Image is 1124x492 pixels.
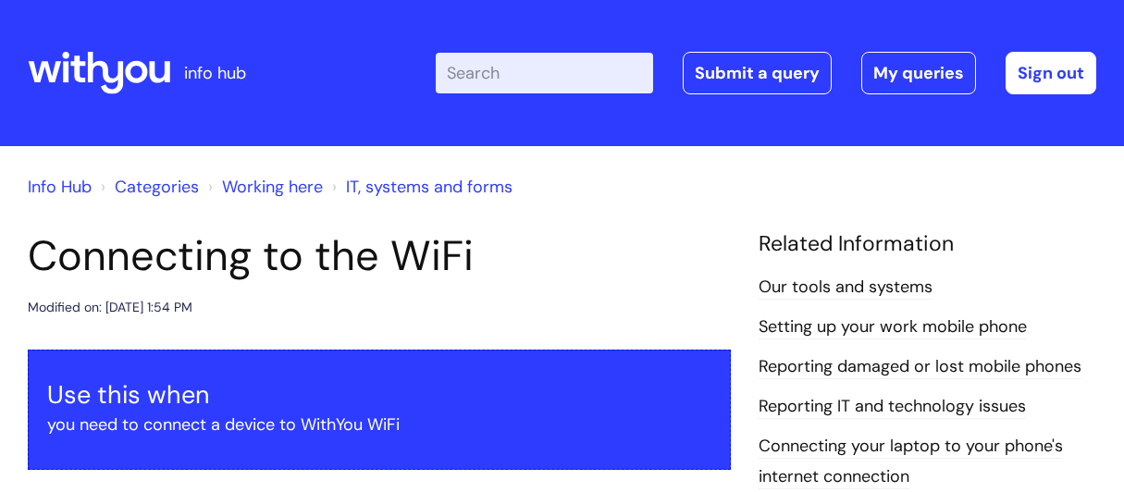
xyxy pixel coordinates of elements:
[184,58,246,88] p: info hub
[759,231,1096,257] h4: Related Information
[759,395,1026,419] a: Reporting IT and technology issues
[759,355,1081,379] a: Reporting damaged or lost mobile phones
[28,176,92,198] a: Info Hub
[204,172,323,202] li: Working here
[222,176,323,198] a: Working here
[759,276,933,300] a: Our tools and systems
[1006,52,1096,94] a: Sign out
[96,172,199,202] li: Solution home
[759,435,1063,488] a: Connecting your laptop to your phone's internet connection
[115,176,199,198] a: Categories
[683,52,832,94] a: Submit a query
[327,172,513,202] li: IT, systems and forms
[861,52,976,94] a: My queries
[346,176,513,198] a: IT, systems and forms
[47,410,711,439] p: you need to connect a device to WithYou WiFi
[28,231,731,281] h1: Connecting to the WiFi
[759,315,1027,339] a: Setting up your work mobile phone
[28,296,192,319] div: Modified on: [DATE] 1:54 PM
[47,380,711,410] h3: Use this when
[436,52,1096,94] div: | -
[436,53,653,93] input: Search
